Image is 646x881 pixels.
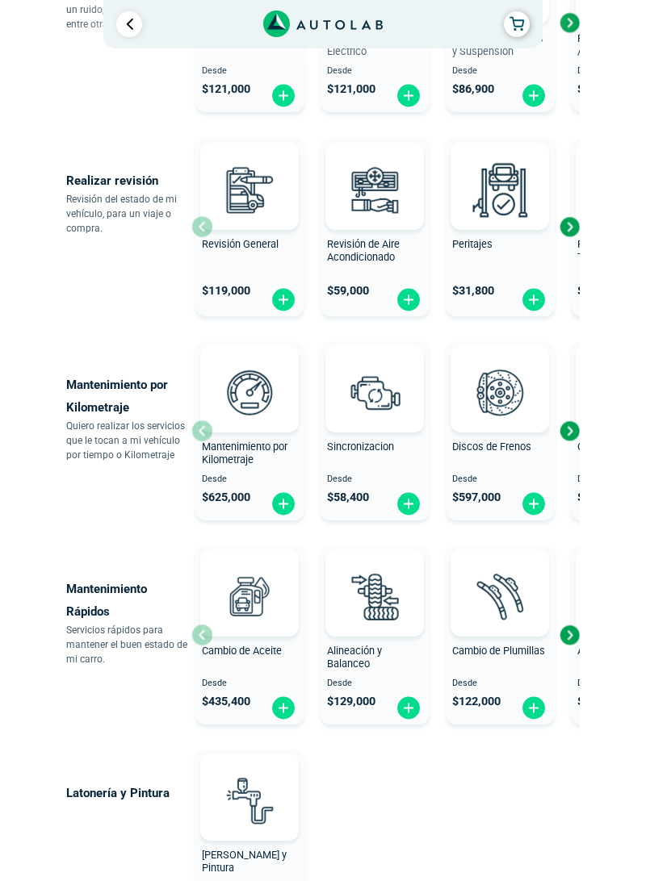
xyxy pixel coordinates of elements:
img: AD0BCuuxAAAAAElFTkSuQmCC [476,349,524,397]
span: Falla En El Sistema Eléctrico [327,32,413,58]
img: AD0BCuuxAAAAAElFTkSuQmCC [476,146,524,194]
button: Cambio de Plumillas Desde $122,000 [446,545,555,724]
span: Alineación y Balanceo [327,645,382,670]
a: Link al sitio de autolab [263,15,384,31]
div: Next slide [557,419,581,443]
img: AD0BCuuxAAAAAElFTkSuQmCC [476,553,524,601]
img: fi_plus-circle2.svg [396,491,422,516]
img: fi_plus-circle2.svg [396,287,422,312]
img: AD0BCuuxAAAAAElFTkSuQmCC [350,553,399,601]
img: fi_plus-circle2.svg [271,695,296,720]
p: Quiero realizar los servicios que le tocan a mi vehículo por tiempo o Kilometraje [66,419,191,462]
img: revision_por_kilometraje-v3.svg [214,357,285,428]
img: AD0BCuuxAAAAAElFTkSuQmCC [225,349,274,397]
img: aire_acondicionado-v3.svg [339,154,410,225]
img: AD0BCuuxAAAAAElFTkSuQmCC [225,553,274,601]
a: Ir al paso anterior [116,11,142,37]
span: $ 119,000 [202,284,250,298]
img: fi_plus-circle2.svg [521,695,547,720]
span: Desde [202,678,298,689]
div: Next slide [557,623,581,647]
span: Discos de Frenos [452,440,531,453]
span: Desde [327,474,423,485]
span: $ 438,000 [577,284,626,298]
button: Peritajes $31,800 [446,137,555,316]
img: latoneria_y_pintura-v3.svg [214,765,285,836]
img: fi_plus-circle2.svg [396,695,422,720]
img: sincronizacion-v3.svg [339,357,410,428]
img: fi_plus-circle2.svg [521,83,547,108]
span: Cambio de Plumillas [452,645,545,657]
p: Mantenimiento Rápidos [66,578,191,623]
img: alineacion_y_balanceo-v3.svg [339,561,410,632]
span: Desde [327,66,423,77]
img: AD0BCuuxAAAAAElFTkSuQmCC [350,146,399,194]
span: $ 86,900 [452,82,494,96]
span: $ 31,800 [452,284,494,298]
span: Desde [452,66,548,77]
span: Desde [202,474,298,485]
span: $ 121,000 [202,82,250,96]
button: Revisión de Aire Acondicionado $59,000 [321,137,430,316]
div: Next slide [557,215,581,239]
span: Revisión de Aire Acondicionado [327,238,400,264]
img: AD0BCuuxAAAAAElFTkSuQmCC [350,349,399,397]
p: Servicios rápidos para mantener el buen estado de mi carro. [66,623,191,666]
span: $ 58,400 [327,491,369,504]
button: Sincronizacion Desde $58,400 [321,341,430,520]
img: fi_plus-circle2.svg [396,83,422,108]
img: AD0BCuuxAAAAAElFTkSuQmCC [225,146,274,194]
img: fi_plus-circle2.svg [271,491,296,516]
span: $ 625,000 [202,491,250,504]
img: fi_plus-circle2.svg [521,491,547,516]
span: Revisión General [202,238,279,250]
img: AD0BCuuxAAAAAElFTkSuQmCC [225,757,274,805]
span: $ 59,000 [577,82,619,96]
p: Latonería y Pintura [66,782,191,804]
div: Next slide [557,10,581,35]
img: frenos2-v3.svg [464,357,535,428]
span: Peritajes [452,238,493,250]
span: [PERSON_NAME] y Pintura [202,849,287,875]
span: $ 597,000 [452,491,501,504]
img: revision_general-v3.svg [214,154,285,225]
img: peritaje-v3.svg [464,154,535,225]
span: $ 59,000 [327,284,369,298]
span: $ 435,400 [577,491,626,504]
span: Mantenimiento por Kilometraje [202,440,287,466]
span: Falla En Las Llantas y Suspensión [452,32,543,58]
span: Desde [452,678,548,689]
span: Desde [452,474,548,485]
p: Mantenimiento por Kilometraje [66,374,191,419]
span: Cambio de Aceite [202,645,282,657]
span: Sincronizacion [327,440,394,453]
img: plumillas-v3.svg [464,561,535,632]
span: $ 435,400 [202,695,250,708]
span: Desde [202,66,298,77]
span: $ 122,000 [452,695,501,708]
button: Mantenimiento por Kilometraje Desde $625,000 [195,341,304,520]
img: fi_plus-circle2.svg [271,83,296,108]
img: fi_plus-circle2.svg [521,287,547,312]
button: Discos de Frenos Desde $597,000 [446,341,555,520]
img: cambio_de_aceite-v3.svg [214,561,285,632]
span: Desde [327,678,423,689]
span: $ 121,000 [327,82,375,96]
button: Revisión General $119,000 [195,137,304,316]
span: $ 129,000 [327,695,375,708]
p: Realizar revisión [66,169,191,192]
span: $ 70,700 [577,695,619,708]
button: Alineación y Balanceo Desde $129,000 [321,545,430,724]
button: Cambio de Aceite Desde $435,400 [195,545,304,724]
img: fi_plus-circle2.svg [271,287,296,312]
p: Revisión del estado de mi vehículo, para un viaje o compra. [66,192,191,236]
